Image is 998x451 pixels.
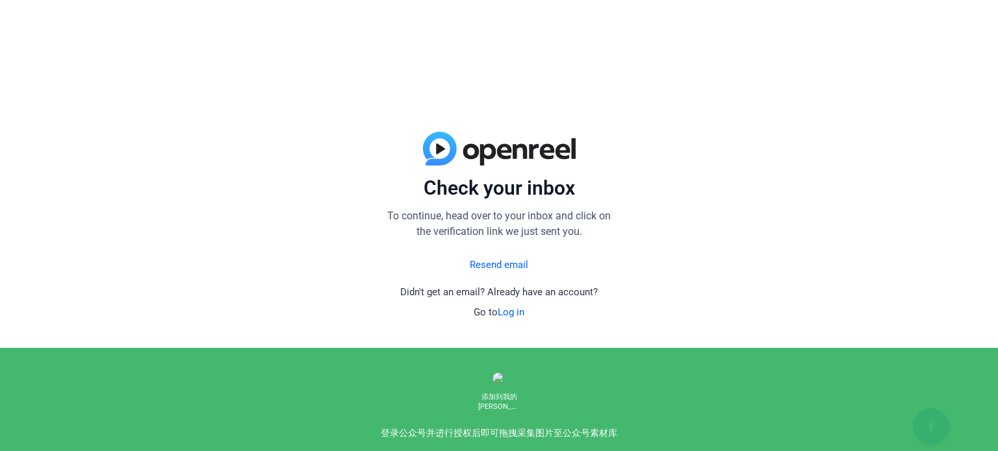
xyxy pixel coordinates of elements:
a: Log in [498,306,524,318]
p: To continue, head over to your inbox and click on the verification link we just sent you. [382,208,616,239]
a: Resend email [470,258,528,273]
span: Didn't get an email? Already have an account? [400,286,598,298]
span: Go to [474,306,524,318]
p: Check your inbox [382,176,616,201]
img: blue-gradient.svg [423,132,576,165]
